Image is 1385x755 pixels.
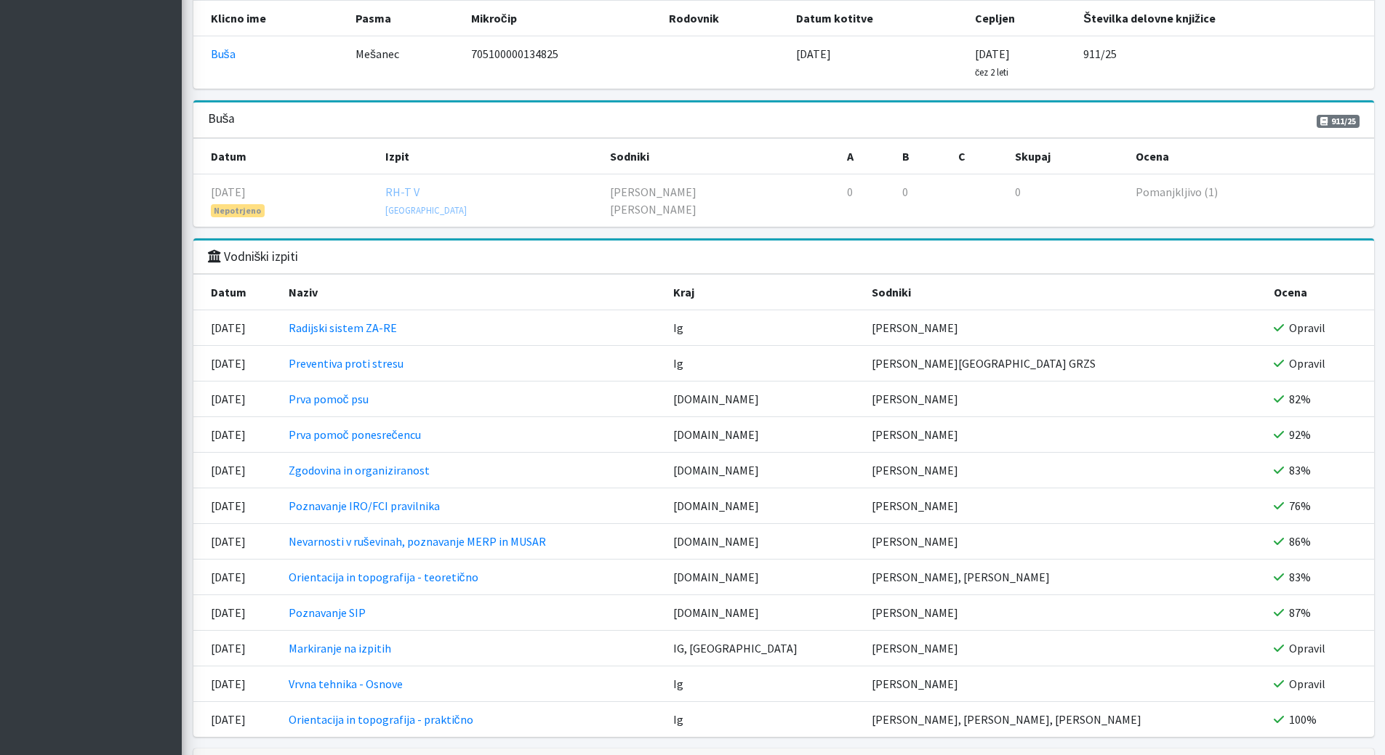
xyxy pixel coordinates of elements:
th: Datum [193,275,280,310]
td: [DATE] [966,36,1075,89]
td: [PERSON_NAME] [PERSON_NAME] [601,174,838,227]
span: 86% [1289,534,1311,549]
span: 911/25 [1317,115,1360,128]
td: [PERSON_NAME] [863,381,1265,417]
th: Rodovnik [660,1,788,36]
th: Klicno ime [193,1,348,36]
td: [DATE] [193,666,280,702]
h3: Vodniški izpiti [208,249,299,265]
td: [DOMAIN_NAME] [665,524,863,560]
th: Ocena [1127,139,1374,174]
h3: Buša [208,111,236,126]
span: 92% [1289,427,1311,442]
td: [DATE] [193,174,377,227]
span: Nepotrjeno [211,204,265,217]
a: Buša [211,47,236,61]
td: [PERSON_NAME] [863,524,1265,560]
th: Mikročip [462,1,660,36]
span: 82% [1289,392,1311,406]
a: Orientacija in topografija - praktično [289,712,473,727]
td: [PERSON_NAME], [PERSON_NAME], [PERSON_NAME] [863,702,1265,738]
span: Opravil [1289,356,1325,371]
a: Orientacija in topografija - teoretično [289,570,478,584]
td: [DATE] [193,310,280,346]
td: [DATE] [193,381,280,417]
th: Kraj [665,275,863,310]
td: [DOMAIN_NAME] [665,417,863,453]
td: [DATE] [193,453,280,488]
td: [PERSON_NAME] [863,310,1265,346]
span: Opravil [1289,641,1325,655]
td: [PERSON_NAME], [PERSON_NAME] [863,560,1265,595]
th: Cepljen [966,1,1075,36]
td: Mešanec [347,36,462,89]
td: 911/25 [1075,36,1373,89]
th: B [894,139,950,174]
td: [DATE] [193,346,280,381]
td: 0 [1006,174,1127,227]
td: [DATE] [193,702,280,738]
th: Številka delovne knjižice [1075,1,1373,36]
td: [PERSON_NAME] [863,595,1265,631]
th: Skupaj [1006,139,1127,174]
td: [DOMAIN_NAME] [665,453,863,488]
a: RH-T V [GEOGRAPHIC_DATA] [385,185,467,217]
a: Radijski sistem ZA-RE [289,320,397,335]
td: [DATE] [193,595,280,631]
td: [DOMAIN_NAME] [665,595,863,631]
th: Pasma [347,1,462,36]
span: 83% [1289,570,1311,584]
td: [PERSON_NAME] [863,488,1265,524]
td: Ig [665,310,863,346]
td: 0 [838,174,893,227]
span: 100% [1289,712,1317,727]
th: Ocena [1265,275,1374,310]
span: 83% [1289,463,1311,477]
a: Prva pomoč ponesrečencu [289,427,421,442]
td: 705100000134825 [462,36,660,89]
th: A [838,139,893,174]
small: čez 2 leti [975,66,1008,78]
th: Izpit [377,139,602,174]
th: Datum [193,139,377,174]
th: Sodniki [863,275,1265,310]
td: [PERSON_NAME] [863,631,1265,666]
th: Datum kotitve [787,1,966,36]
td: Ig [665,666,863,702]
th: Naziv [280,275,665,310]
span: 87% [1289,605,1311,620]
td: [DOMAIN_NAME] [665,488,863,524]
a: Nevarnosti v ruševinah, poznavanje MERP in MUSAR [289,534,546,549]
td: [PERSON_NAME] [863,666,1265,702]
td: Pomanjkljivo (1) [1127,174,1374,227]
span: Opravil [1289,677,1325,691]
td: [DATE] [193,417,280,453]
td: [DATE] [193,631,280,666]
th: C [950,139,1005,174]
td: [DOMAIN_NAME] [665,381,863,417]
td: IG, [GEOGRAPHIC_DATA] [665,631,863,666]
td: [DATE] [193,488,280,524]
span: Opravil [1289,320,1325,335]
a: Preventiva proti stresu [289,356,404,371]
small: [GEOGRAPHIC_DATA] [385,204,467,216]
td: [DATE] [787,36,966,89]
td: [PERSON_NAME] [863,453,1265,488]
td: Ig [665,346,863,381]
th: Sodniki [601,139,838,174]
a: Poznavanje IRO/FCI pravilnika [289,498,440,513]
td: [DOMAIN_NAME] [665,560,863,595]
a: Poznavanje SIP [289,605,366,620]
span: 76% [1289,498,1311,513]
td: [DATE] [193,560,280,595]
td: [PERSON_NAME][GEOGRAPHIC_DATA] GRZS [863,346,1265,381]
a: Zgodovina in organiziranost [289,463,430,477]
td: [DATE] [193,524,280,560]
a: Prva pomoč psu [289,392,369,406]
td: Ig [665,702,863,738]
a: Vrvna tehnika - Osnove [289,677,403,691]
a: Markiranje na izpitih [289,641,391,655]
td: [PERSON_NAME] [863,417,1265,453]
td: 0 [894,174,950,227]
